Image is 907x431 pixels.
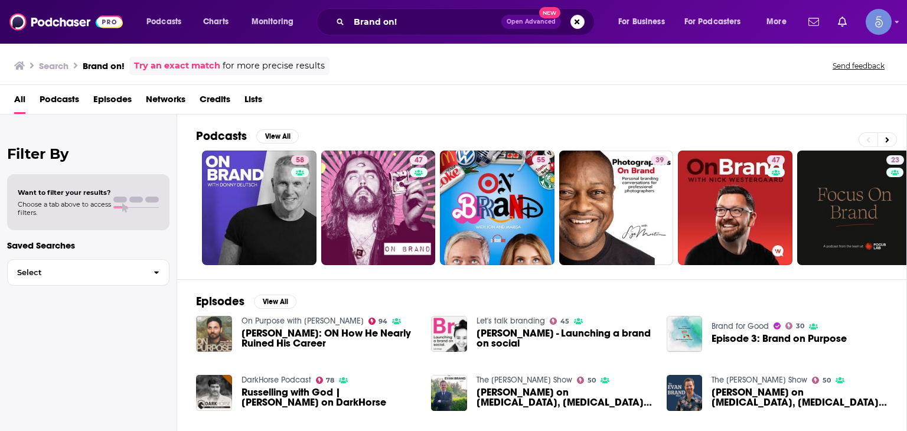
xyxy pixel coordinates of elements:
[677,12,758,31] button: open menu
[812,377,831,384] a: 50
[431,316,467,352] img: Julia Braga - Launching a brand on social
[256,129,299,143] button: View All
[866,9,892,35] span: Logged in as Spiral5-G1
[866,9,892,35] img: User Profile
[477,328,652,348] a: Julia Braga - Launching a brand on social
[244,90,262,114] a: Lists
[196,375,232,411] img: Russelling with God | Russell Brand on DarkHorse
[477,387,652,407] a: Evan Brand on Psoriasis, Arthritis and Pain
[410,155,428,165] a: 47
[252,14,293,30] span: Monitoring
[7,259,169,286] button: Select
[785,322,804,329] a: 30
[146,14,181,30] span: Podcasts
[560,319,569,324] span: 45
[891,155,899,166] span: 23
[242,328,417,348] a: Russell Brand: ON How He Nearly Ruined His Career
[7,240,169,251] p: Saved Searches
[200,90,230,114] a: Credits
[223,59,325,73] span: for more precise results
[678,151,792,265] a: 47
[8,269,144,276] span: Select
[477,375,572,385] a: The Evan Brand Show
[39,60,68,71] h3: Search
[196,294,244,309] h2: Episodes
[712,321,769,331] a: Brand for Good
[134,59,220,73] a: Try an exact match
[655,155,664,166] span: 39
[712,375,807,385] a: The Evan Brand Show
[610,12,680,31] button: open menu
[138,12,197,31] button: open menu
[196,129,299,143] a: PodcastsView All
[349,12,501,31] input: Search podcasts, credits, & more...
[431,375,467,411] img: Evan Brand on Psoriasis, Arthritis and Pain
[9,11,123,33] img: Podchaser - Follow, Share and Rate Podcasts
[833,12,851,32] a: Show notifications dropdown
[618,14,665,30] span: For Business
[415,155,423,166] span: 47
[296,155,304,166] span: 58
[537,155,545,166] span: 55
[196,294,296,309] a: EpisodesView All
[767,155,785,165] a: 47
[83,60,125,71] h3: Brand on!
[712,387,888,407] span: [PERSON_NAME] on [MEDICAL_DATA], [MEDICAL_DATA] and Pain
[559,151,674,265] a: 39
[550,318,569,325] a: 45
[93,90,132,114] a: Episodes
[328,8,606,35] div: Search podcasts, credits, & more...
[316,377,335,384] a: 78
[242,328,417,348] span: [PERSON_NAME]: ON How He Nearly Ruined His Career
[684,14,741,30] span: For Podcasters
[829,61,888,71] button: Send feedback
[7,145,169,162] h2: Filter By
[40,90,79,114] a: Podcasts
[507,19,556,25] span: Open Advanced
[588,378,596,383] span: 50
[712,387,888,407] a: Evan Brand on Psoriasis, Arthritis and Pain
[368,318,388,325] a: 94
[195,12,236,31] a: Charts
[804,12,824,32] a: Show notifications dropdown
[477,387,652,407] span: [PERSON_NAME] on [MEDICAL_DATA], [MEDICAL_DATA] and Pain
[667,375,703,411] img: Evan Brand on Psoriasis, Arthritis and Pain
[577,377,596,384] a: 50
[823,378,831,383] span: 50
[196,316,232,352] a: Russell Brand: ON How He Nearly Ruined His Career
[18,200,111,217] span: Choose a tab above to access filters.
[539,7,560,18] span: New
[14,90,25,114] a: All
[866,9,892,35] button: Show profile menu
[203,14,229,30] span: Charts
[667,316,703,352] img: Episode 3: Brand on Purpose
[651,155,668,165] a: 39
[326,378,334,383] span: 78
[18,188,111,197] span: Want to filter your results?
[766,14,787,30] span: More
[242,387,417,407] span: Russelling with God | [PERSON_NAME] on DarkHorse
[202,151,317,265] a: 58
[477,328,652,348] span: [PERSON_NAME] - Launching a brand on social
[291,155,309,165] a: 58
[146,90,185,114] a: Networks
[477,316,545,326] a: Let's talk branding
[321,151,436,265] a: 47
[712,334,847,344] a: Episode 3: Brand on Purpose
[379,319,387,324] span: 94
[242,316,364,326] a: On Purpose with Jay Shetty
[440,151,554,265] a: 55
[243,12,309,31] button: open menu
